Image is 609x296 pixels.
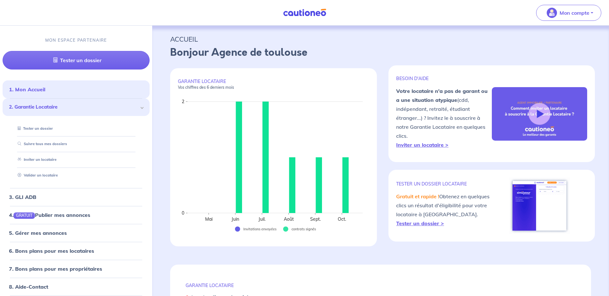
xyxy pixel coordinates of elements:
[9,104,138,111] span: 2. Garantie Locataire
[178,85,234,90] em: Vos chiffres des 6 derniers mois
[231,216,239,222] text: Juin
[3,209,150,221] div: 4.GRATUITPublier mes annonces
[396,142,448,148] a: Inviter un locataire >
[258,216,265,222] text: Juil.
[396,192,492,228] p: Obtenez en quelques clics un résultat d'éligibilité pour votre locataire à [GEOGRAPHIC_DATA].
[3,280,150,293] div: 8. Aide-Contact
[45,37,107,43] p: MON ESPACE PARTENAIRE
[10,155,142,165] div: Inviter un locataire
[9,194,36,200] a: 3. GLI ADB
[182,210,184,216] text: 0
[281,9,329,17] img: Cautioneo
[3,262,150,275] div: 7. Bons plans pour mes propriétaires
[170,33,591,45] p: ACCUEIL
[396,88,488,103] strong: Votre locataire n'a pas de garant ou a une situation atypique
[15,158,57,162] a: Inviter un locataire
[170,45,591,60] p: Bonjour Agence de toulouse
[9,266,102,272] a: 7. Bons plans pour mes propriétaires
[3,244,150,257] div: 6. Bons plans pour mes locataires
[9,86,45,93] a: 1. Mon Accueil
[178,78,369,90] p: GARANTIE LOCATAIRE
[396,220,444,226] a: Tester un dossier >
[396,181,492,187] p: TESTER un dossier locataire
[9,212,90,218] a: 4.GRATUITPublier mes annonces
[536,5,601,21] button: illu_account_valid_menu.svgMon compte
[396,86,492,149] p: (cdd, indépendant, retraité, étudiant étranger...) ? Invitez le à souscrire à notre Garantie Loca...
[3,99,150,116] div: 2. Garantie Locataire
[10,139,142,150] div: Suivre tous mes dossiers
[186,283,576,288] p: GARANTIE LOCATAIRE
[338,216,346,222] text: Oct.
[310,216,321,222] text: Sept.
[10,123,142,134] div: Tester un dossier
[3,226,150,239] div: 5. Gérer mes annonces
[3,51,150,70] a: Tester un dossier
[509,177,570,234] img: simulateur.png
[9,284,48,290] a: 8. Aide-Contact
[15,142,67,146] a: Suivre tous mes dossiers
[396,193,439,200] em: Gratuit et rapide !
[15,173,58,177] a: Valider un locataire
[3,191,150,203] div: 3. GLI ADB
[492,87,587,141] img: video-gli-new-none.jpg
[284,216,294,222] text: Août
[15,126,53,131] a: Tester un dossier
[396,76,492,81] p: BESOIN D'AIDE
[547,8,557,18] img: illu_account_valid_menu.svg
[3,83,150,96] div: 1. Mon Accueil
[560,9,589,17] p: Mon compte
[10,170,142,181] div: Valider un locataire
[9,230,67,236] a: 5. Gérer mes annonces
[182,99,184,104] text: 2
[9,248,94,254] a: 6. Bons plans pour mes locataires
[205,216,213,222] text: Mai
